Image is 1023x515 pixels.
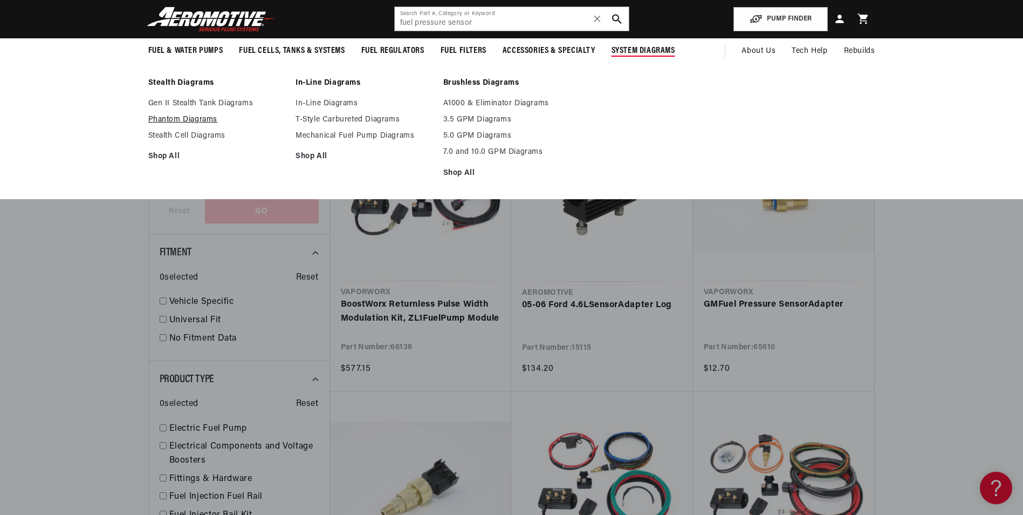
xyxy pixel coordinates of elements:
a: Fittings & Hardware [169,472,319,486]
summary: Rebuilds [836,38,883,64]
a: Shop All [443,168,580,178]
a: 05-06 Ford 4.6LSensorAdapter Log [522,299,682,313]
a: Mechanical Fuel Pump Diagrams [296,131,432,141]
summary: Fuel Filters [432,38,495,64]
summary: System Diagrams [603,38,683,64]
span: System Diagrams [612,45,675,57]
span: Product Type [160,374,214,385]
a: Stealth Cell Diagrams [148,131,285,141]
summary: Fuel Regulators [353,38,432,64]
input: Search by Part Number, Category or Keyword [395,7,629,31]
summary: Fuel Cells, Tanks & Systems [231,38,353,64]
a: 3.5 GPM Diagrams [443,115,580,125]
button: PUMP FINDER [733,7,828,31]
a: In-Line Diagrams [296,78,432,88]
a: Gen II Stealth Tank Diagrams [148,99,285,109]
a: Electrical Components and Voltage Boosters [169,440,319,467]
a: About Us [733,38,784,64]
a: In-Line Diagrams [296,99,432,109]
span: ✕ [593,10,602,28]
a: Brushless Diagrams [443,78,580,88]
a: T-Style Carbureted Diagrams [296,115,432,125]
a: Vehicle Specific [169,295,319,309]
span: Accessories & Specialty [503,45,595,57]
span: Fuel Cells, Tanks & Systems [239,45,345,57]
span: Fitment [160,247,191,258]
button: search button [605,7,629,31]
a: 7.0 and 10.0 GPM Diagrams [443,147,580,157]
img: Aeromotive [144,6,279,32]
span: 0 selected [160,397,198,411]
a: Universal Fit [169,314,319,328]
span: 0 selected [160,271,198,285]
a: Fuel Injection Fuel Rail [169,490,319,504]
summary: Accessories & Specialty [495,38,603,64]
a: BoostWorx Returnless Pulse Width Modulation Kit, ZL1FuelPump Module [341,298,500,326]
span: Rebuilds [844,45,875,57]
span: Tech Help [792,45,827,57]
a: Phantom Diagrams [148,115,285,125]
span: Fuel Regulators [361,45,424,57]
span: Reset [296,271,319,285]
span: About Us [741,47,775,55]
summary: Tech Help [784,38,835,64]
span: Fuel & Water Pumps [148,45,223,57]
a: Shop All [296,152,432,161]
a: No Fitment Data [169,332,319,346]
a: A1000 & Eliminator Diagrams [443,99,580,109]
a: Stealth Diagrams [148,78,285,88]
span: Reset [296,397,319,411]
span: Fuel Filters [441,45,486,57]
a: GMFuel Pressure SensorAdapter [704,298,863,312]
a: Shop All [148,152,285,161]
a: Electric Fuel Pump [169,422,319,436]
a: 5.0 GPM Diagrams [443,131,580,141]
summary: Fuel & Water Pumps [140,38,231,64]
